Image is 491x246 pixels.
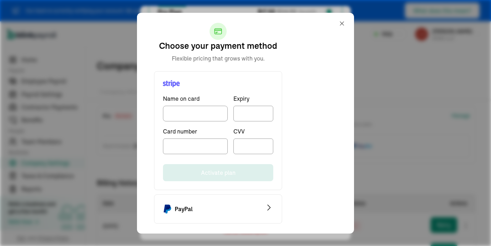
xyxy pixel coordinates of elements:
[238,142,269,148] iframe: Secure CVC input frame
[233,94,273,103] p: Expiry
[168,142,223,148] iframe: Secure card number input frame
[163,94,228,103] p: Name on card
[214,27,222,36] svg: Credit Card Icon
[163,80,180,87] svg: Stripe Logo
[172,51,265,63] p: Flexible pricing that grows with you.
[163,164,273,181] button: Activate plan
[154,194,282,224] div: Select PayPal as payment method
[163,106,228,121] input: TextInput
[233,127,273,136] p: CVV
[163,127,228,136] p: Card number
[238,110,269,116] iframe: Secure expiration date input frame
[163,203,172,215] svg: PayPal Logo
[175,205,192,213] span: PayPal
[159,40,277,51] h3: Choose your payment method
